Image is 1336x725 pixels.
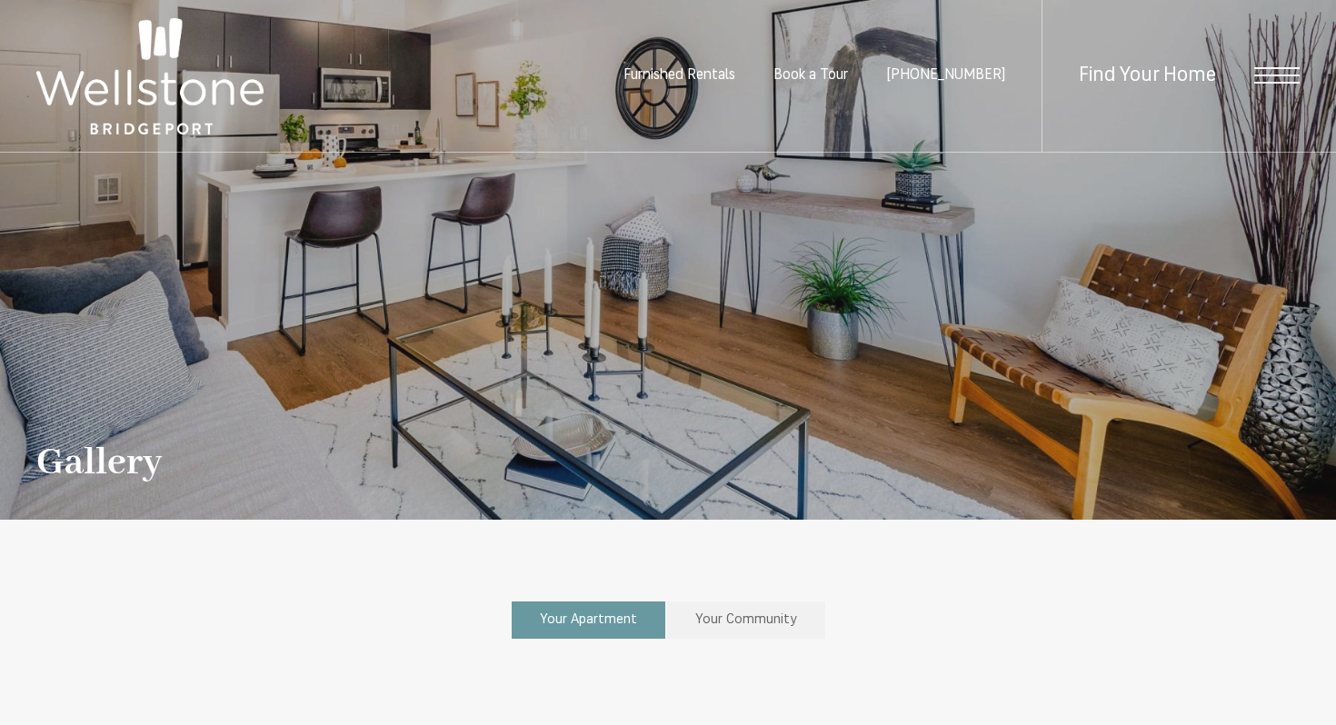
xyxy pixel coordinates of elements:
[540,613,637,627] span: Your Apartment
[667,601,825,639] a: Your Community
[886,68,1005,83] span: [PHONE_NUMBER]
[512,601,665,639] a: Your Apartment
[773,68,848,83] a: Book a Tour
[36,442,162,483] h1: Gallery
[1079,65,1216,86] a: Find Your Home
[695,613,797,627] span: Your Community
[623,68,735,83] a: Furnished Rentals
[886,68,1005,83] a: Call Us at (253) 642-8681
[1254,67,1300,84] button: Open Menu
[36,18,264,134] img: Wellstone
